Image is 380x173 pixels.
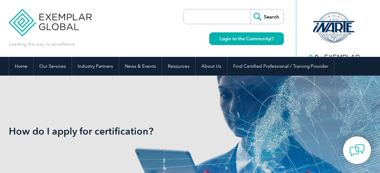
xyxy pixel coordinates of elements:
[209,32,284,45] a: Login to the Community
[9,41,75,47] p: Leading the way to excellence
[162,57,195,76] a: Resources
[34,57,72,76] a: Our Services
[270,37,274,40] img: open_square.png
[349,143,365,158] img: contact-chat.png
[9,57,33,76] a: Home
[119,57,162,76] a: News & Events
[196,57,227,76] a: About Us
[227,57,334,76] a: Find Certified Professional / Training Provider
[9,125,241,137] h1: How do I apply for certification?
[72,57,119,76] a: Industry Partners
[250,9,284,24] input: Search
